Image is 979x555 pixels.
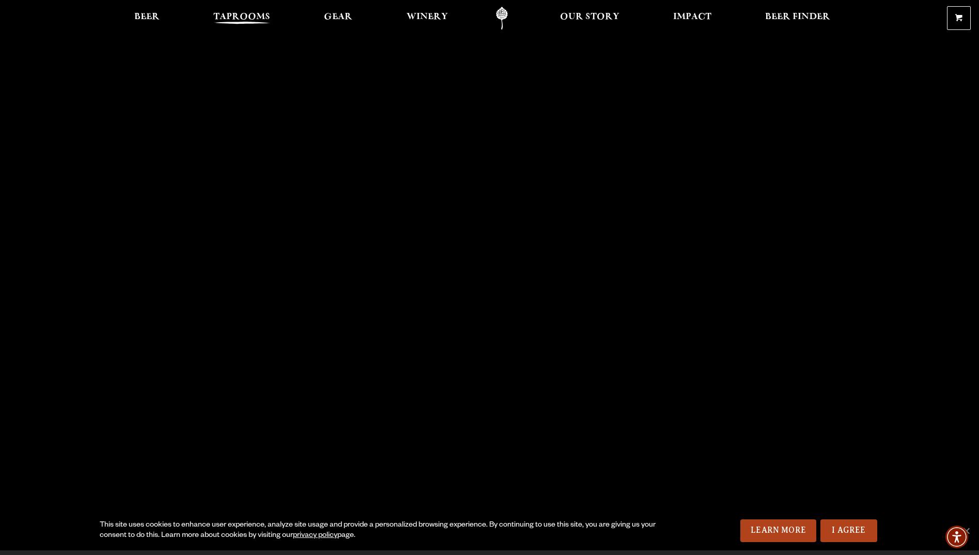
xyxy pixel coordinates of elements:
span: Impact [673,13,711,21]
a: Our Story [553,7,626,30]
div: This site uses cookies to enhance user experience, analyze site usage and provide a personalized ... [100,520,656,541]
span: Beer [134,13,160,21]
a: Impact [666,7,718,30]
div: Accessibility Menu [945,526,968,548]
span: Beer Finder [765,13,830,21]
span: Taprooms [213,13,270,21]
a: Learn More [740,519,816,542]
span: Gear [324,13,352,21]
span: Winery [407,13,448,21]
a: privacy policy [293,532,337,540]
a: Beer Finder [758,7,837,30]
span: Our Story [560,13,619,21]
a: I Agree [820,519,877,542]
a: Odell Home [483,7,521,30]
a: Taprooms [207,7,277,30]
a: Gear [317,7,359,30]
a: Beer [128,7,166,30]
a: Winery [400,7,455,30]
